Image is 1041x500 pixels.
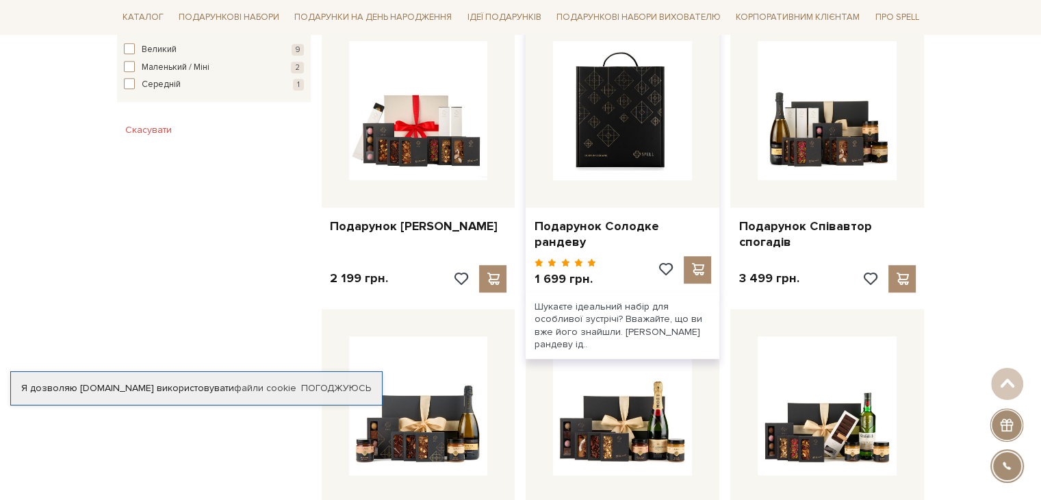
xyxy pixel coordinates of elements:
a: Подарункові набори [173,7,285,28]
p: 1 699 грн. [534,271,596,287]
span: Маленький / Міні [142,61,209,75]
button: Середній 1 [124,78,304,92]
a: Погоджуюсь [301,382,371,395]
a: Ідеї подарунків [461,7,546,28]
a: Каталог [117,7,169,28]
div: Я дозволяю [DOMAIN_NAME] використовувати [11,382,382,395]
span: 1 [293,79,304,90]
a: Подарунок Солодке рандеву [534,218,711,251]
div: Шукаєте ідеальний набір для особливої зустрічі? Вважайте, що ви вже його знайшли. [PERSON_NAME] р... [526,292,719,359]
button: Скасувати [117,119,180,141]
a: Подарунки на День народження [289,7,457,28]
a: Подарунок Співавтор спогадів [738,218,916,251]
a: Про Spell [869,7,924,28]
span: 9 [292,44,304,55]
a: Подарунок [PERSON_NAME] [330,218,507,234]
a: файли cookie [234,382,296,394]
button: Маленький / Міні 2 [124,61,304,75]
span: Великий [142,43,177,57]
img: Подарунок Солодке рандеву [553,41,692,180]
span: Середній [142,78,181,92]
span: 2 [291,62,304,73]
p: 3 499 грн. [738,271,799,286]
button: Великий 9 [124,43,304,57]
a: Корпоративним клієнтам [730,5,865,29]
a: Подарункові набори вихователю [551,5,726,29]
p: 2 199 грн. [330,271,388,286]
